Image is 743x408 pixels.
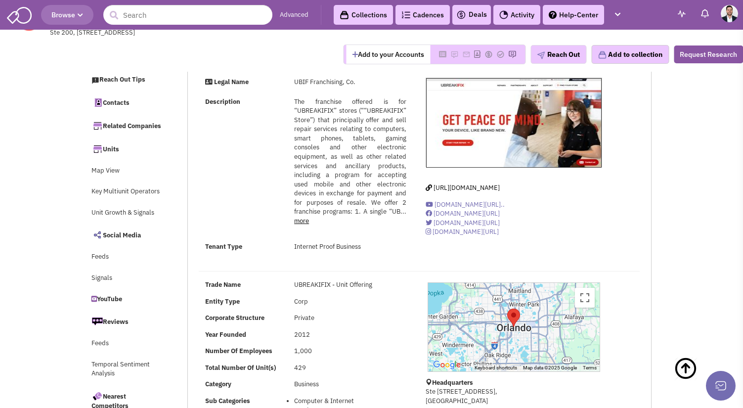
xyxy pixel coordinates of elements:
a: [URL][DOMAIN_NAME] [426,183,500,192]
li: Computer & Internet [294,397,406,406]
img: Please add to your accounts [508,50,516,58]
a: Reviews [87,311,167,332]
img: UBIF Franchising, Co. [426,78,602,168]
a: Unit Growth & Signals [87,204,167,223]
input: Search [103,5,272,25]
span: [URL][DOMAIN_NAME] [434,183,500,192]
a: Social Media [87,225,167,245]
p: Ste [STREET_ADDRESS], [GEOGRAPHIC_DATA] [426,387,602,406]
strong: Legal Name [214,78,249,86]
b: Year Founded [205,330,246,339]
strong: Description [205,97,240,106]
a: Collections [334,5,393,25]
a: YouTube [87,290,167,309]
a: [DOMAIN_NAME][URL] [426,227,499,236]
div: Ste 200, [STREET_ADDRESS] [50,28,308,38]
img: icon-collection-lavender.png [598,50,607,59]
b: Number Of Employees [205,347,272,355]
span: [DOMAIN_NAME][URL] [434,219,500,227]
div: UBREAKIFIX - Unit Offering [288,280,413,290]
a: Reach Out Tips [87,71,167,90]
a: [DOMAIN_NAME][URL] [426,209,500,218]
span: [DOMAIN_NAME][URL].. [435,200,505,209]
b: Total Number Of Unit(s) [205,363,276,372]
div: 2012 [288,330,413,340]
a: [DOMAIN_NAME][URL].. [426,200,505,209]
img: Please add to your accounts [484,50,492,58]
a: Deals [456,9,487,21]
div: 429 [288,363,413,373]
img: Cadences_logo.png [401,11,410,18]
img: Adam Shackleford [721,5,738,22]
a: Contacts [87,92,167,113]
img: Google [431,359,463,371]
div: Internet Proof Business [288,242,413,252]
a: Open this area in Google Maps (opens a new window) [431,359,463,371]
img: Please add to your accounts [462,50,470,58]
b: Category [205,380,231,388]
b: Entity Type [205,297,240,306]
a: [DOMAIN_NAME][URL] [426,219,500,227]
span: Browse [51,10,83,19]
button: Reach Out [530,45,586,64]
b: Headquarters [432,378,473,387]
div: Corp [288,297,413,307]
button: Toggle fullscreen view [575,288,595,308]
span: [DOMAIN_NAME][URL] [434,209,500,218]
a: more [294,217,309,225]
img: icon-collection-lavender-black.svg [340,10,349,20]
div: UBIF Franchising, Co. [288,78,413,87]
a: Map View [87,162,167,181]
div: 1,000 [288,347,413,356]
div: UBIF Franchising, Co. [503,305,524,331]
img: plane.png [537,51,545,59]
a: Help-Center [543,5,604,25]
button: Add to your Accounts [346,45,430,64]
a: Feeds [87,248,167,267]
a: Key Multiunit Operators [87,182,167,201]
a: Activity [493,5,540,25]
span: The franchise offered is for “UBREAKIFIX” stores (““UBREAKIFIX” Store”) that principally offer an... [294,97,406,216]
button: Keyboard shortcuts [475,364,517,371]
img: Please add to your accounts [496,50,504,58]
a: Signals [87,269,167,288]
img: help.png [549,11,557,19]
a: Temporal Sentiment Analysis [87,356,167,383]
span: [DOMAIN_NAME][URL] [433,227,499,236]
b: Corporate Structure [205,314,264,322]
a: Units [87,138,167,159]
a: Related Companies [87,115,167,136]
div: Business [288,380,413,389]
a: Cadences [395,5,450,25]
img: Activity.png [499,10,508,19]
a: Advanced [280,10,308,20]
b: Sub Categories [205,397,250,405]
button: Request Research [674,45,743,63]
a: Feeds [87,334,167,353]
b: Trade Name [205,280,241,289]
button: Add to collection [591,45,669,64]
img: Please add to your accounts [450,50,458,58]
span: Map data ©2025 Google [523,365,577,370]
img: icon-deals.svg [456,9,466,21]
a: Terms (opens in new tab) [583,365,597,370]
button: Browse [41,5,93,25]
strong: Tenant Type [205,242,242,251]
img: SmartAdmin [7,5,32,24]
div: Private [288,314,413,323]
